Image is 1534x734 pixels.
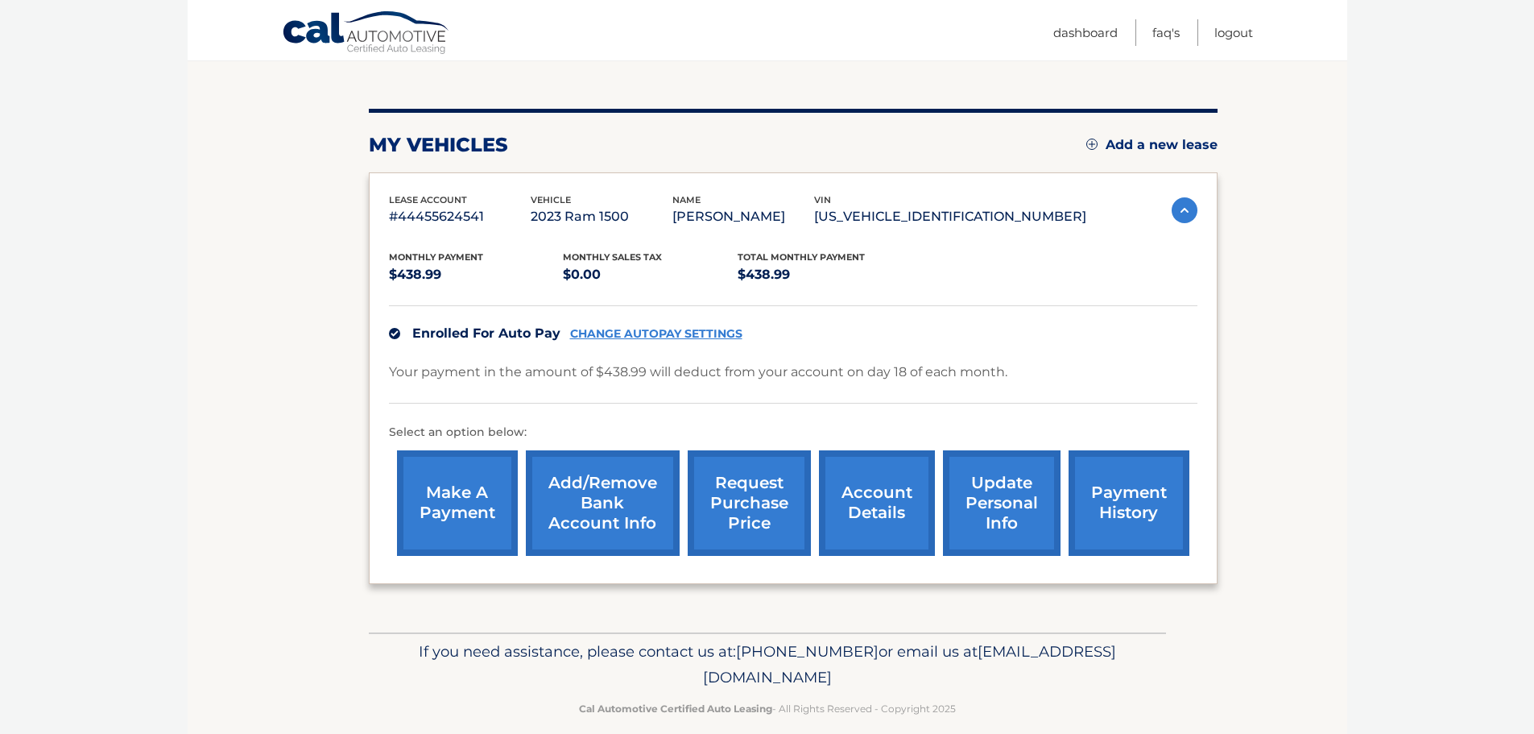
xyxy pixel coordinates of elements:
[531,194,571,205] span: vehicle
[389,328,400,339] img: check.svg
[282,10,451,57] a: Cal Automotive
[738,263,912,286] p: $438.99
[570,327,742,341] a: CHANGE AUTOPAY SETTINGS
[379,700,1156,717] p: - All Rights Reserved - Copyright 2025
[672,194,701,205] span: name
[1152,19,1180,46] a: FAQ's
[563,263,738,286] p: $0.00
[389,361,1007,384] p: Your payment in the amount of $438.99 will deduct from your account on day 18 of each month.
[379,639,1156,690] p: If you need assistance, please contact us at: or email us at
[531,205,672,228] p: 2023 Ram 1500
[389,251,483,263] span: Monthly Payment
[397,450,518,556] a: make a payment
[1172,197,1197,223] img: accordion-active.svg
[943,450,1061,556] a: update personal info
[526,450,680,556] a: Add/Remove bank account info
[563,251,662,263] span: Monthly sales Tax
[389,423,1197,442] p: Select an option below:
[1086,137,1218,153] a: Add a new lease
[819,450,935,556] a: account details
[579,703,772,715] strong: Cal Automotive Certified Auto Leasing
[369,133,508,157] h2: my vehicles
[1214,19,1253,46] a: Logout
[736,642,879,661] span: [PHONE_NUMBER]
[814,205,1086,228] p: [US_VEHICLE_IDENTIFICATION_NUMBER]
[389,194,467,205] span: lease account
[1069,450,1189,556] a: payment history
[1086,139,1098,150] img: add.svg
[688,450,811,556] a: request purchase price
[412,326,560,341] span: Enrolled For Auto Pay
[389,263,564,286] p: $438.99
[814,194,831,205] span: vin
[738,251,865,263] span: Total Monthly Payment
[1053,19,1118,46] a: Dashboard
[389,205,531,228] p: #44455624541
[672,205,814,228] p: [PERSON_NAME]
